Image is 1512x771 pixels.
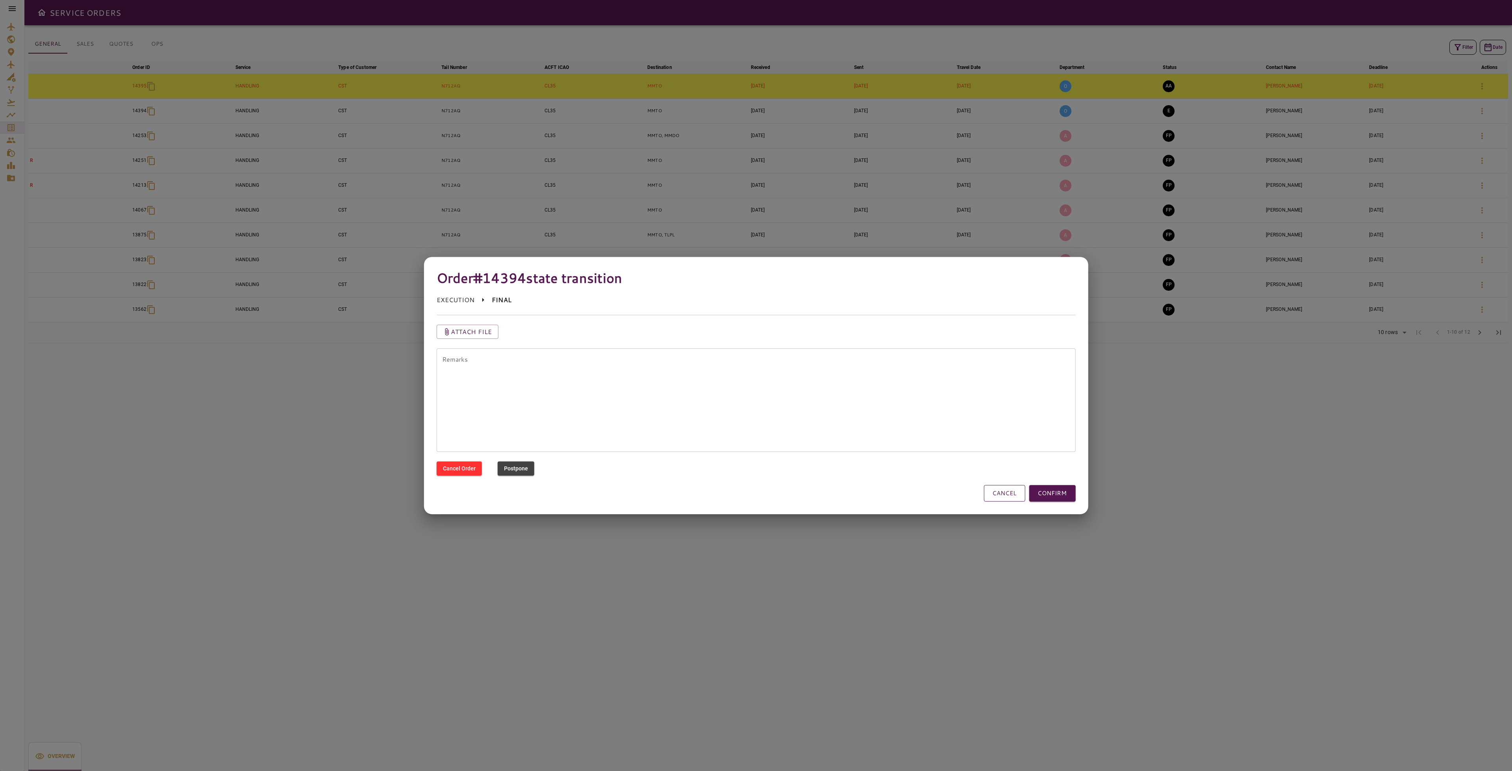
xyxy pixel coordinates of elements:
[492,295,511,305] p: FINAL
[437,269,1076,286] h4: Order #14394 state transition
[498,461,534,476] button: Postpone
[984,485,1025,502] button: CANCEL
[437,325,498,339] button: Attach file
[437,295,474,305] p: EXECUTION
[451,327,492,336] p: Attach file
[437,461,482,476] button: Cancel Order
[1029,485,1075,502] button: CONFIRM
